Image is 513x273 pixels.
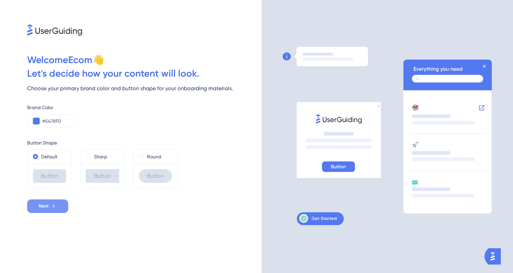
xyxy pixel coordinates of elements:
button: Next [27,199,68,213]
span: Next [39,202,49,210]
label: Default [41,153,57,161]
div: Let ' s decide how your content will look. [27,67,262,80]
iframe: UserGuiding AI Assistant Launcher [484,246,505,267]
div: Button Shape [27,139,262,147]
label: Round [147,153,161,161]
div: Button [86,169,119,183]
div: Brand Color [27,103,262,112]
div: Button [33,169,66,183]
div: Button [139,169,172,183]
div: Choose your primary brand color and button shape for your onboarding materials. [27,84,262,93]
label: Sharp [94,153,107,161]
div: Welcome Ecom 👋 [27,53,262,67]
